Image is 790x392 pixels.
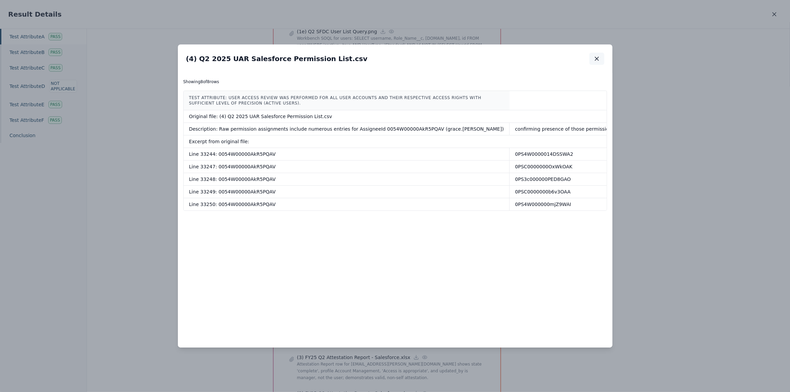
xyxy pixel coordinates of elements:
[510,173,683,186] td: 0PS3c000000PED8GAO
[510,123,683,135] td: confirming presence of those permission sets in the original extract.
[184,198,510,211] td: Line 33250: 0054W00000AkR5PQAV
[184,161,510,173] td: Line 33247: 0054W00000AkR5PQAV
[183,78,607,85] p: Showing 8 of 8 rows
[184,123,510,135] td: Description: Raw permission assignments include numerous entries for AssigneeId 0054W00000AkR5PQA...
[184,135,510,148] td: Excerpt from original file:
[186,54,368,63] h2: (4) Q2 2025 UAR Salesforce Permission List.csv
[184,91,510,110] th: Test Attribute: User Access Review was performed for all user accounts and their respective acces...
[510,148,683,161] td: 0PS4W0000014DSSWA2
[510,186,683,198] td: 0PSC0000000b6v3OAA
[184,110,510,123] td: Original file: (4) Q2 2025 UAR Salesforce Permission List.csv
[184,173,510,186] td: Line 33248: 0054W00000AkR5PQAV
[510,198,683,211] td: 0PS4W000000mjZ9WAI
[184,148,510,161] td: Line 33244: 0054W00000AkR5PQAV
[510,161,683,173] td: 0PSC0000000OxWkOAK
[184,186,510,198] td: Line 33249: 0054W00000AkR5PQAV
